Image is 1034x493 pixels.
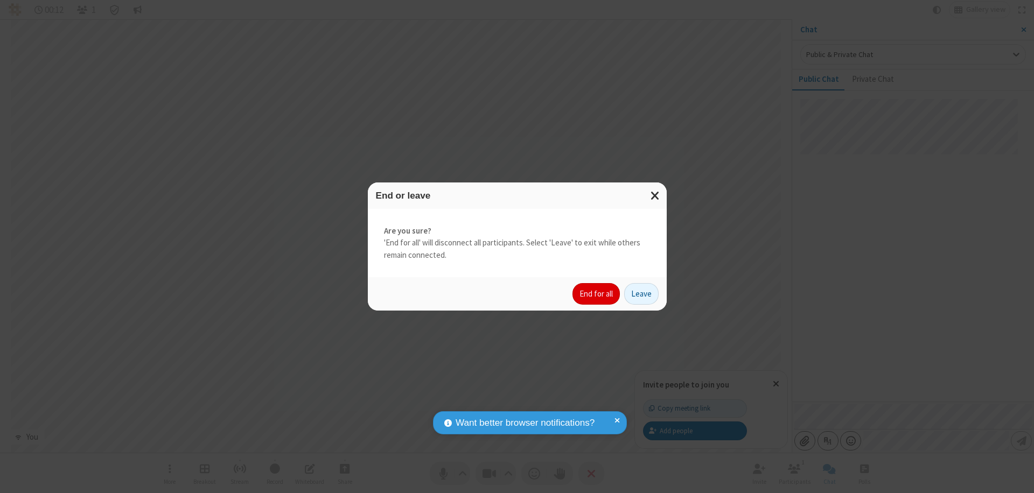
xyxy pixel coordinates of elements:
button: Leave [624,283,659,305]
strong: Are you sure? [384,225,651,237]
button: Close modal [644,182,667,209]
div: 'End for all' will disconnect all participants. Select 'Leave' to exit while others remain connec... [368,209,667,278]
h3: End or leave [376,191,659,201]
button: End for all [572,283,620,305]
span: Want better browser notifications? [456,416,595,430]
